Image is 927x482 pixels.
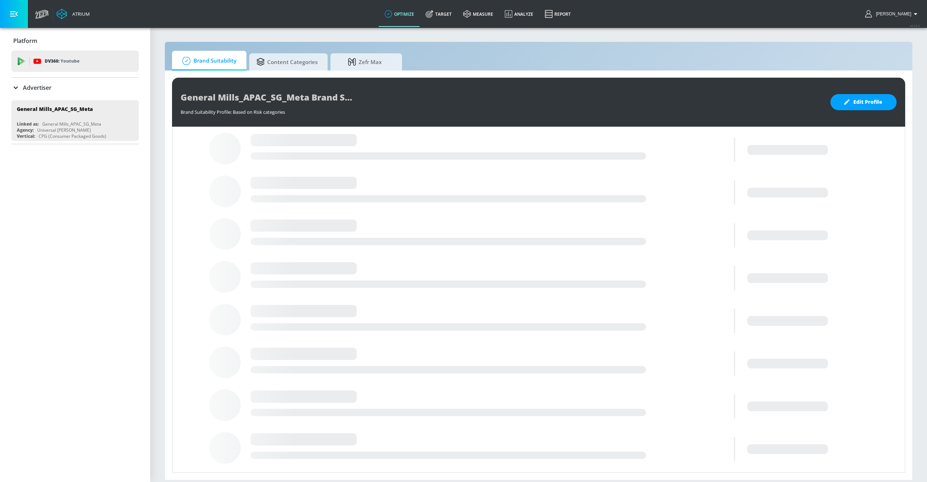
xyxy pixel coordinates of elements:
[11,50,139,72] div: DV360: Youtube
[873,11,911,16] span: login as: shannon.belforti@zefr.com
[539,1,577,27] a: Report
[39,133,106,139] div: CPG (Consumer Packaged Goods)
[845,98,882,107] span: Edit Profile
[179,52,236,69] span: Brand Suitability
[17,127,34,133] div: Agency:
[17,106,93,112] div: General Mills_APAC_SG_Meta
[11,100,139,141] div: General Mills_APAC_SG_MetaLinked as:General Mills_APAC_SG_MetaAgency:Universal [PERSON_NAME]Verti...
[69,11,90,17] div: Atrium
[910,24,920,28] span: v 4.24.0
[42,121,101,127] div: General Mills_APAC_SG_Meta
[13,37,37,45] p: Platform
[11,31,139,51] div: Platform
[865,10,920,18] button: [PERSON_NAME]
[830,94,897,110] button: Edit Profile
[37,127,91,133] div: Universal [PERSON_NAME]
[11,78,139,98] div: Advertiser
[60,57,79,65] p: Youtube
[17,133,35,139] div: Vertical:
[457,1,499,27] a: measure
[23,84,51,92] p: Advertiser
[45,57,79,65] p: DV360:
[181,105,823,115] div: Brand Suitability Profile: Based on Risk categories
[379,1,420,27] a: optimize
[420,1,457,27] a: Target
[17,121,39,127] div: Linked as:
[338,53,392,70] span: Zefr Max
[256,53,318,70] span: Content Categories
[499,1,539,27] a: Analyze
[57,9,90,19] a: Atrium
